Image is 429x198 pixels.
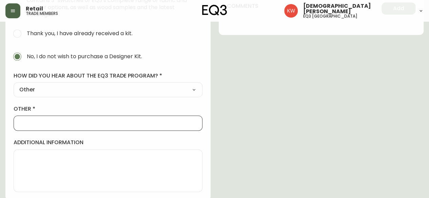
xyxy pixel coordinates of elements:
img: f33162b67396b0982c40ce2a87247151 [284,4,298,18]
img: logo [202,5,227,16]
span: No, I do not wish to purchase a Designer Kit. [27,53,142,60]
label: how did you hear about the eq3 trade program? [14,72,202,80]
span: [DEMOGRAPHIC_DATA][PERSON_NAME] [303,3,413,14]
span: Thank you, I have already received a kit. [27,30,133,37]
h5: trade members [26,12,58,16]
label: other [14,105,202,113]
span: Retail [26,6,43,12]
h5: eq3 [GEOGRAPHIC_DATA] [303,14,357,18]
label: additional information [14,139,202,146]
